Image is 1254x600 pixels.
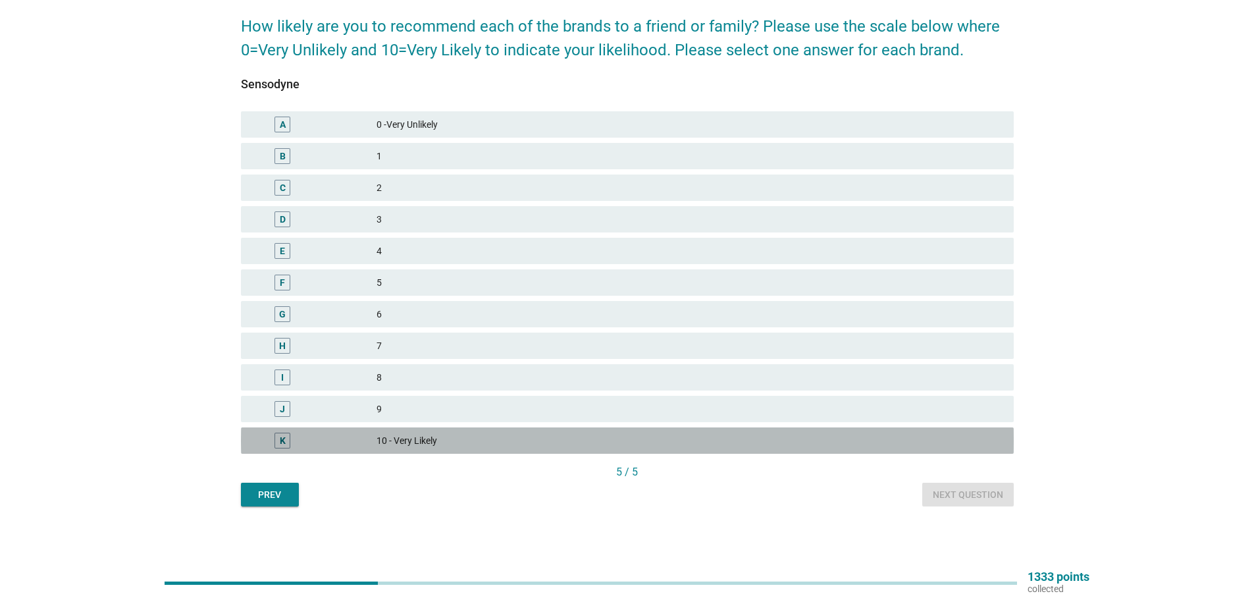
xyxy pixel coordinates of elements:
div: Prev [251,488,288,502]
div: J [280,402,285,416]
p: collected [1028,583,1089,595]
div: 1 [377,148,1003,164]
div: 3 [377,211,1003,227]
div: 2 [377,180,1003,196]
div: C [280,181,286,195]
div: H [279,339,286,353]
div: K [280,434,286,448]
div: B [280,150,286,163]
div: 0 -Very Unlikely [377,117,1003,132]
div: D [280,213,286,227]
div: A [280,118,286,132]
button: Prev [241,483,299,506]
div: 5 / 5 [241,464,1014,480]
div: I [281,371,284,385]
div: 10 - Very Likely [377,433,1003,449]
div: 5 [377,275,1003,290]
div: 7 [377,338,1003,354]
p: 1333 points [1028,571,1089,583]
div: 4 [377,243,1003,259]
div: 9 [377,401,1003,417]
div: 6 [377,306,1003,322]
h2: How likely are you to recommend each of the brands to a friend or family? Please use the scale be... [241,1,1014,62]
div: Sensodyne [241,75,1014,93]
div: 8 [377,369,1003,385]
div: F [280,276,285,290]
div: E [280,244,285,258]
div: G [279,308,286,321]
